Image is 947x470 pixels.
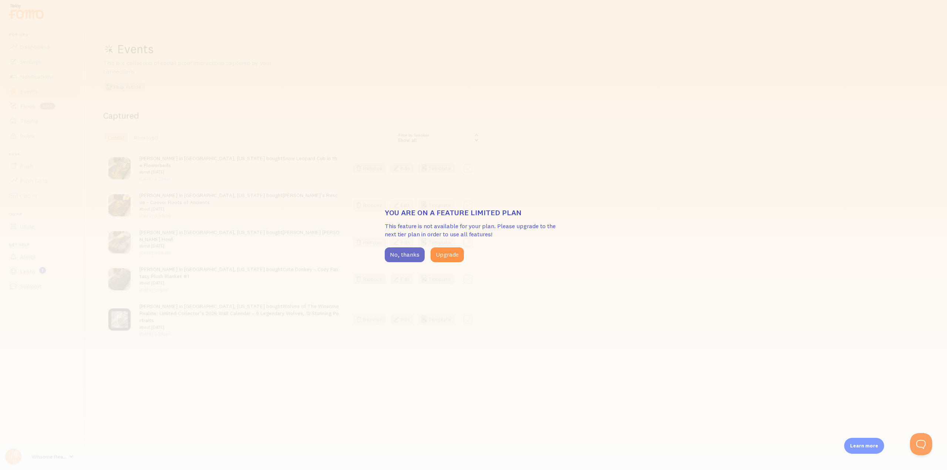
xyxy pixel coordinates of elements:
[850,442,878,449] p: Learn more
[844,438,884,454] div: Learn more
[385,208,562,217] h3: You are on a feature limited plan
[385,247,425,262] button: No, thanks
[431,247,464,262] button: Upgrade
[385,222,562,239] p: This feature is not available for your plan. Please upgrade to the next tier plan in order to use...
[910,433,932,455] iframe: Help Scout Beacon - Open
